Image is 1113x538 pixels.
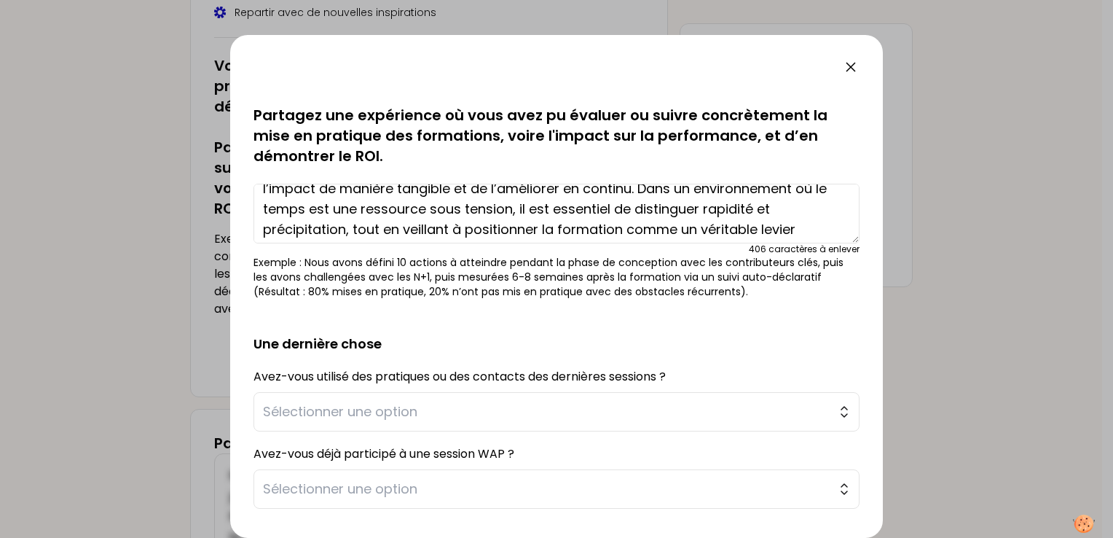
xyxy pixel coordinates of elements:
[263,479,830,499] span: Sélectionner une option
[253,44,860,166] p: Vous avez toutes et tous évalué ou suivi la mise en pratique de programmes de formation ou de dév...
[253,469,860,509] button: Sélectionner une option
[253,368,666,385] label: Avez-vous utilisé des pratiques ou des contacts des dernières sessions ?
[253,445,514,462] label: Avez-vous déjà participé à une session WAP ?
[749,243,860,255] div: 406 caractères à enlever
[253,392,860,432] button: Sélectionner une option
[263,402,830,422] span: Sélectionner une option
[253,311,860,354] h2: Une dernière chose
[253,184,860,243] textarea: À travers mes expériences dans la conduite de programmes de formation déployés à grande échelle, ...
[253,255,860,299] p: Exemple : Nous avons défini 10 actions à atteindre pendant la phase de conception avec les contri...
